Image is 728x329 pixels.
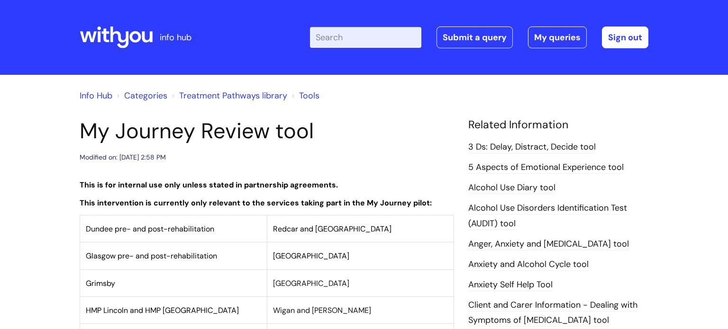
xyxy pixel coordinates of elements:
h1: My Journey Review tool [80,118,454,144]
span: Wigan and [PERSON_NAME] [273,305,371,315]
a: Anger, Anxiety and [MEDICAL_DATA] tool [468,238,629,250]
div: Modified on: [DATE] 2:58 PM [80,151,166,163]
a: My queries [528,27,587,48]
a: Sign out [602,27,648,48]
a: Alcohol Use Diary tool [468,182,555,194]
p: info hub [160,30,191,45]
span: Redcar and [GEOGRAPHIC_DATA] [273,224,391,234]
input: Search [310,27,421,48]
a: Treatment Pathways library [179,90,287,101]
strong: This is for internal use only unless stated in partnership agreements. [80,180,338,190]
a: Submit a query [437,27,513,48]
a: 3 Ds: Delay, Distract, Decide tool [468,141,596,153]
h4: Related Information [468,118,648,132]
span: Grimsby [86,278,115,288]
li: Tools [290,88,319,103]
span: HMP Lincoln and HMP [GEOGRAPHIC_DATA] [86,305,239,315]
span: [GEOGRAPHIC_DATA] [273,278,349,288]
span: [GEOGRAPHIC_DATA] [273,251,349,261]
a: Client and Carer Information - Dealing with Symptoms of [MEDICAL_DATA] tool [468,299,637,327]
span: Dundee pre- and post-rehabilitation [86,224,214,234]
a: Info Hub [80,90,112,101]
a: Anxiety Self Help Tool [468,279,553,291]
a: Categories [124,90,167,101]
li: Treatment Pathways library [170,88,287,103]
a: Alcohol Use Disorders Identification Test (AUDIT) tool [468,202,627,230]
a: 5 Aspects of Emotional Experience tool [468,161,624,174]
a: Anxiety and Alcohol Cycle tool [468,258,589,271]
li: Solution home [115,88,167,103]
div: | - [310,27,648,48]
strong: This intervention is currently only relevant to the services taking part in the My Journey pilot: [80,198,432,208]
a: Tools [299,90,319,101]
span: Glasgow pre- and post-rehabilitation [86,251,217,261]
